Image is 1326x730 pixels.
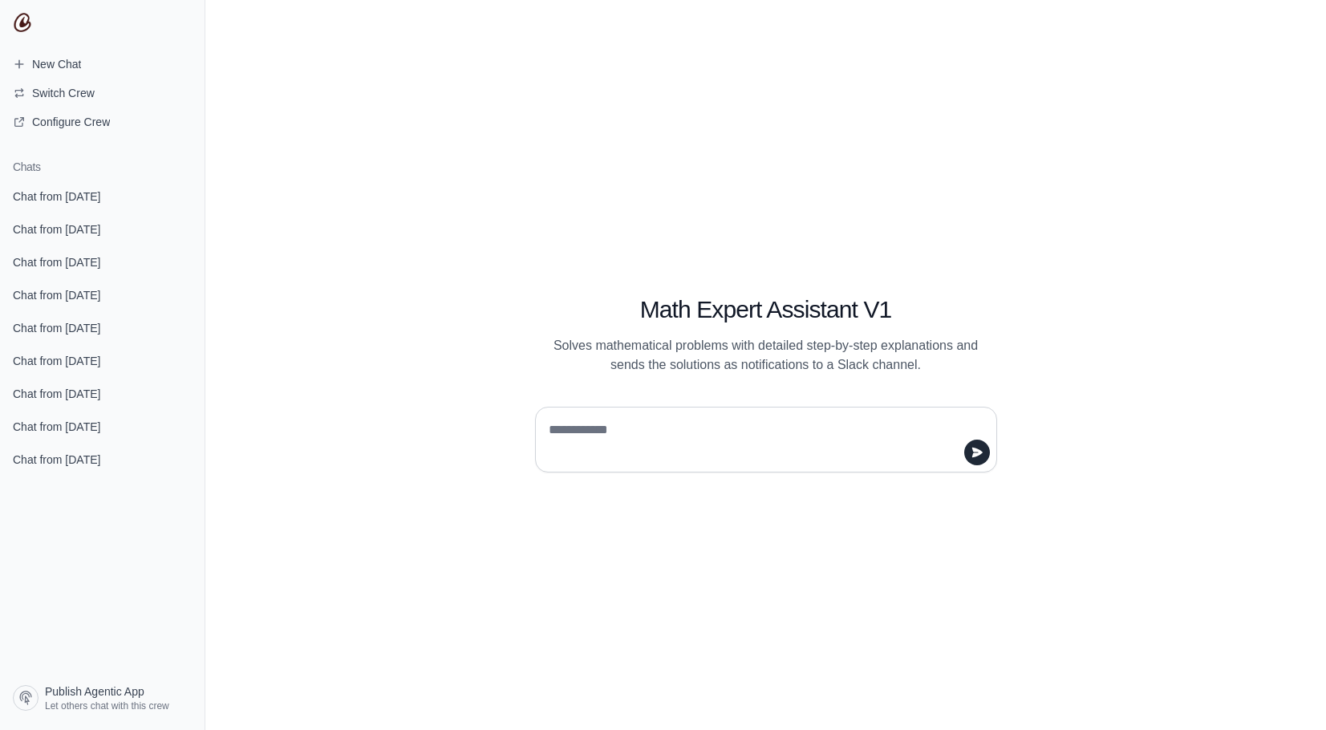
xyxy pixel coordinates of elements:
a: Chat from [DATE] [6,280,198,310]
span: Publish Agentic App [45,683,144,700]
span: New Chat [32,56,81,72]
span: Chat from [DATE] [13,287,100,303]
span: Chat from [DATE] [13,189,100,205]
button: Switch Crew [6,80,198,106]
a: Chat from [DATE] [6,247,198,277]
p: Solves mathematical problems with detailed step-by-step explanations and sends the solutions as n... [535,336,997,375]
span: Chat from [DATE] [13,320,100,336]
a: Configure Crew [6,109,198,135]
h1: Math Expert Assistant V1 [535,295,997,324]
span: Chat from [DATE] [13,419,100,435]
a: Chat from [DATE] [6,412,198,441]
a: Chat from [DATE] [6,444,198,474]
a: Chat from [DATE] [6,379,198,408]
span: Chat from [DATE] [13,254,100,270]
a: Publish Agentic App Let others chat with this crew [6,679,198,717]
span: Chat from [DATE] [13,353,100,369]
a: Chat from [DATE] [6,214,198,244]
a: Chat from [DATE] [6,313,198,343]
span: Chat from [DATE] [13,386,100,402]
a: Chat from [DATE] [6,346,198,375]
img: CrewAI Logo [13,13,32,32]
span: Switch Crew [32,85,95,101]
a: New Chat [6,51,198,77]
span: Chat from [DATE] [13,452,100,468]
span: Let others chat with this crew [45,700,169,712]
span: Chat from [DATE] [13,221,100,237]
a: Chat from [DATE] [6,181,198,211]
span: Configure Crew [32,114,110,130]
